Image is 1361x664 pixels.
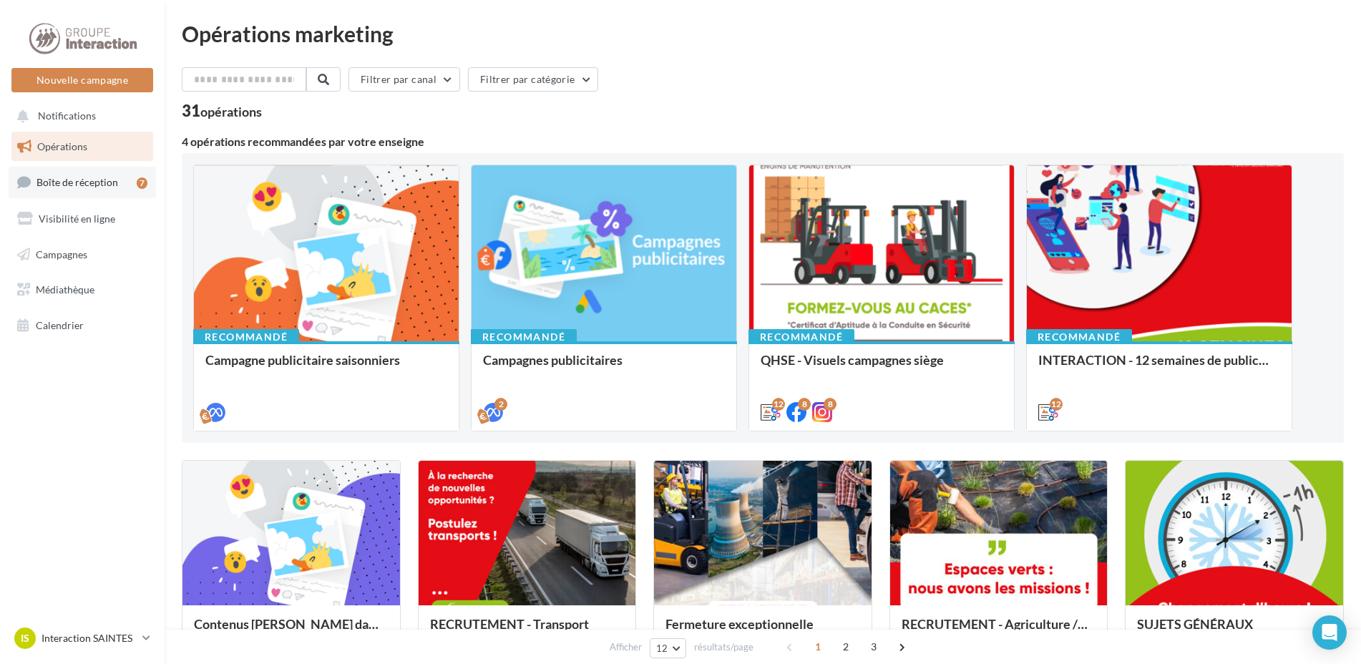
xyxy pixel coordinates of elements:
[1050,398,1063,411] div: 12
[182,136,1344,147] div: 4 opérations recommandées par votre enseigne
[748,329,854,345] div: Recommandé
[471,329,577,345] div: Recommandé
[610,640,642,654] span: Afficher
[656,643,668,654] span: 12
[182,23,1344,44] div: Opérations marketing
[39,213,115,225] span: Visibilité en ligne
[348,67,460,92] button: Filtrer par canal
[694,640,753,654] span: résultats/page
[772,398,785,411] div: 12
[862,635,885,658] span: 3
[483,353,725,381] div: Campagnes publicitaires
[9,132,156,162] a: Opérations
[36,283,94,296] span: Médiathèque
[1026,329,1132,345] div: Recommandé
[42,631,137,645] p: Interaction SAINTES
[9,167,156,197] a: Boîte de réception7
[494,398,507,411] div: 2
[9,311,156,341] a: Calendrier
[824,398,836,411] div: 8
[650,638,686,658] button: 12
[36,319,84,331] span: Calendrier
[11,68,153,92] button: Nouvelle campagne
[205,353,447,381] div: Campagne publicitaire saisonniers
[36,176,118,188] span: Boîte de réception
[37,140,87,152] span: Opérations
[665,617,860,645] div: Fermeture exceptionnelle
[182,103,262,119] div: 31
[798,398,811,411] div: 8
[137,177,147,189] div: 7
[1312,615,1347,650] div: Open Intercom Messenger
[9,275,156,305] a: Médiathèque
[1137,617,1332,645] div: SUJETS GÉNÉRAUX
[36,248,87,260] span: Campagnes
[193,329,299,345] div: Recommandé
[806,635,829,658] span: 1
[902,617,1096,645] div: RECRUTEMENT - Agriculture / Espaces verts
[761,353,1003,381] div: QHSE - Visuels campagnes siège
[1038,353,1280,381] div: INTERACTION - 12 semaines de publication
[9,204,156,234] a: Visibilité en ligne
[468,67,598,92] button: Filtrer par catégorie
[834,635,857,658] span: 2
[194,617,389,645] div: Contenus [PERSON_NAME] dans un esprit estival
[430,617,625,645] div: RECRUTEMENT - Transport
[200,105,262,118] div: opérations
[21,631,29,645] span: IS
[38,110,96,122] span: Notifications
[9,240,156,270] a: Campagnes
[11,625,153,652] a: IS Interaction SAINTES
